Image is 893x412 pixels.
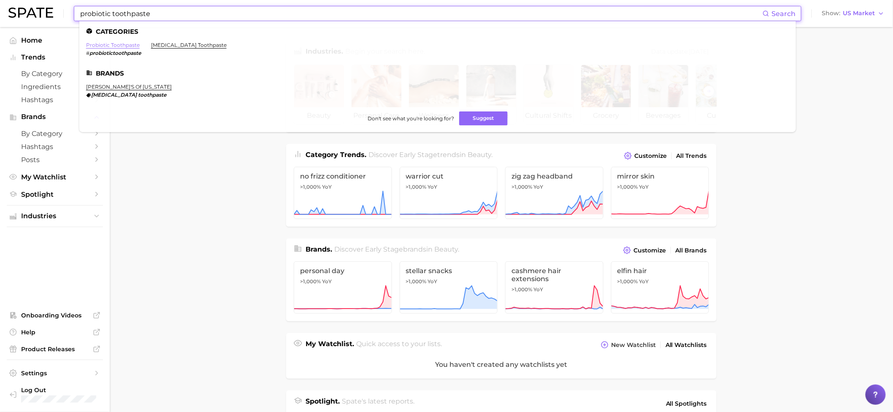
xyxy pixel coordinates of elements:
[428,278,438,285] span: YoY
[86,70,789,77] li: Brands
[21,54,89,61] span: Trends
[7,367,103,379] a: Settings
[505,167,603,219] a: zig zag headband>1,000% YoY
[822,11,841,16] span: Show
[300,278,321,285] span: >1,000%
[621,244,668,256] button: Customize
[7,51,103,64] button: Trends
[335,245,460,253] span: Discover Early Stage brands in .
[7,34,103,47] a: Home
[611,342,656,349] span: New Watchlist
[7,343,103,355] a: Product Releases
[7,309,103,322] a: Onboarding Videos
[322,184,332,190] span: YoY
[86,28,789,35] li: Categories
[7,67,103,80] a: by Category
[406,184,427,190] span: >1,000%
[294,261,392,314] a: personal day>1,000% YoY
[138,92,166,98] em: toothpaste
[664,396,709,411] a: All Spotlights
[611,167,709,219] a: mirror skin>1,000% YoY
[639,278,649,285] span: YoY
[8,8,53,18] img: SPATE
[21,328,89,336] span: Help
[428,184,438,190] span: YoY
[7,153,103,166] a: Posts
[7,188,103,201] a: Spotlight
[21,143,89,151] span: Hashtags
[286,351,717,379] div: You haven't created any watchlists yet
[300,267,386,275] span: personal day
[633,247,666,254] span: Customize
[406,267,492,275] span: stellar snacks
[21,190,89,198] span: Spotlight
[617,267,703,275] span: elfin hair
[79,6,763,21] input: Search here for a brand, industry, or ingredient
[369,151,493,159] span: Discover Early Stage trends in .
[21,386,154,394] span: Log Out
[533,184,543,190] span: YoY
[7,127,103,140] a: by Category
[617,278,638,285] span: >1,000%
[7,111,103,123] button: Brands
[611,261,709,314] a: elfin hair>1,000% YoY
[21,130,89,138] span: by Category
[639,184,649,190] span: YoY
[89,50,141,56] em: probiotictoothpaste
[322,278,332,285] span: YoY
[820,8,887,19] button: ShowUS Market
[151,42,227,48] a: [MEDICAL_DATA] toothpaste
[435,245,458,253] span: beauty
[459,111,508,125] button: Suggest
[663,339,709,351] a: All Watchlists
[666,398,707,409] span: All Spotlights
[505,261,603,314] a: cashmere hair extensions>1,000% YoY
[406,172,492,180] span: warrior cut
[21,212,89,220] span: Industries
[7,140,103,153] a: Hashtags
[91,92,137,98] em: [MEDICAL_DATA]
[21,70,89,78] span: by Category
[511,172,597,180] span: zig zag headband
[511,184,532,190] span: >1,000%
[21,36,89,44] span: Home
[357,339,442,351] h2: Quick access to your lists.
[21,173,89,181] span: My Watchlist
[772,10,796,18] span: Search
[599,339,658,351] button: New Watchlist
[21,113,89,121] span: Brands
[617,172,703,180] span: mirror skin
[306,151,366,159] span: Category Trends .
[21,312,89,319] span: Onboarding Videos
[7,80,103,93] a: Ingredients
[676,247,707,254] span: All Brands
[617,184,638,190] span: >1,000%
[21,96,89,104] span: Hashtags
[7,326,103,339] a: Help
[533,286,543,293] span: YoY
[306,245,332,253] span: Brands .
[400,167,498,219] a: warrior cut>1,000% YoY
[622,150,669,162] button: Customize
[406,278,427,285] span: >1,000%
[400,261,498,314] a: stellar snacks>1,000% YoY
[666,342,707,349] span: All Watchlists
[86,50,89,56] span: #
[7,93,103,106] a: Hashtags
[7,171,103,184] a: My Watchlist
[21,345,89,353] span: Product Releases
[300,184,321,190] span: >1,000%
[843,11,875,16] span: US Market
[294,167,392,219] a: no frizz conditioner>1,000% YoY
[368,115,454,122] span: Don't see what you're looking for?
[677,152,707,160] span: All Trends
[86,42,140,48] a: probiotic toothpaste
[7,210,103,222] button: Industries
[674,245,709,256] a: All Brands
[7,384,103,405] a: Log out. Currently logged in with e-mail mira.piamonte@powerdigitalmarketing.com.
[21,156,89,164] span: Posts
[306,396,340,411] h1: Spotlight.
[674,150,709,162] a: All Trends
[306,339,354,351] h1: My Watchlist.
[86,84,172,90] a: [PERSON_NAME]'s of [US_STATE]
